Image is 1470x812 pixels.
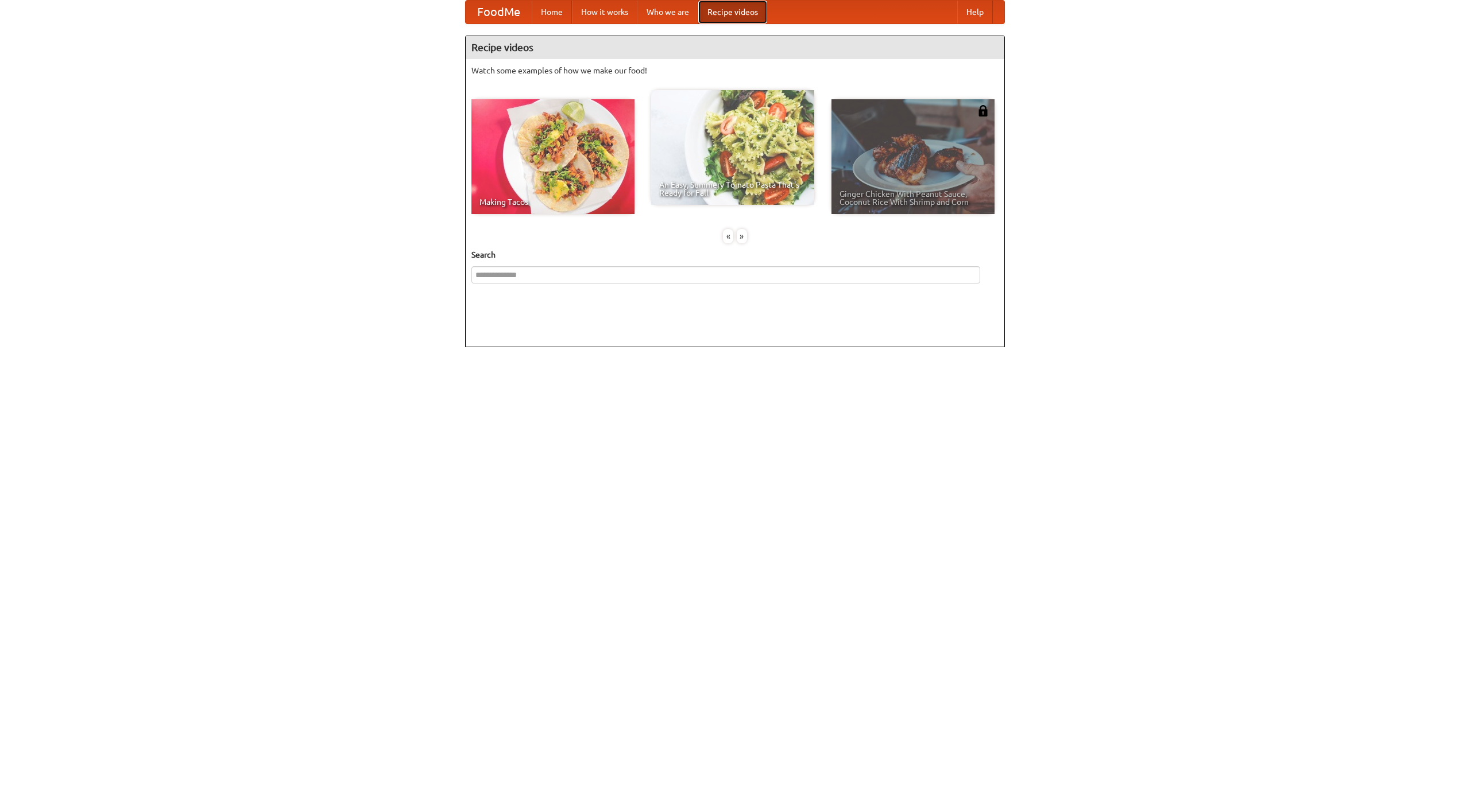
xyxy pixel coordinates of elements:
a: Recipe videos [698,1,767,24]
span: Making Tacos [479,198,626,206]
h4: Recipe videos [466,36,1004,59]
a: Making Tacos [471,99,635,214]
a: Help [957,1,993,24]
a: An Easy, Summery Tomato Pasta That's Ready for Fall [651,90,814,205]
a: Home [532,1,572,24]
p: Watch some examples of how we make our food! [471,65,999,76]
a: FoodMe [466,1,532,24]
span: An Easy, Summery Tomato Pasta That's Ready for Fall [659,181,806,197]
div: » [737,229,747,243]
div: « [723,229,733,243]
h5: Search [471,249,999,261]
a: How it works [572,1,637,24]
img: 483408.png [977,105,989,116]
a: Who we are [637,1,698,24]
